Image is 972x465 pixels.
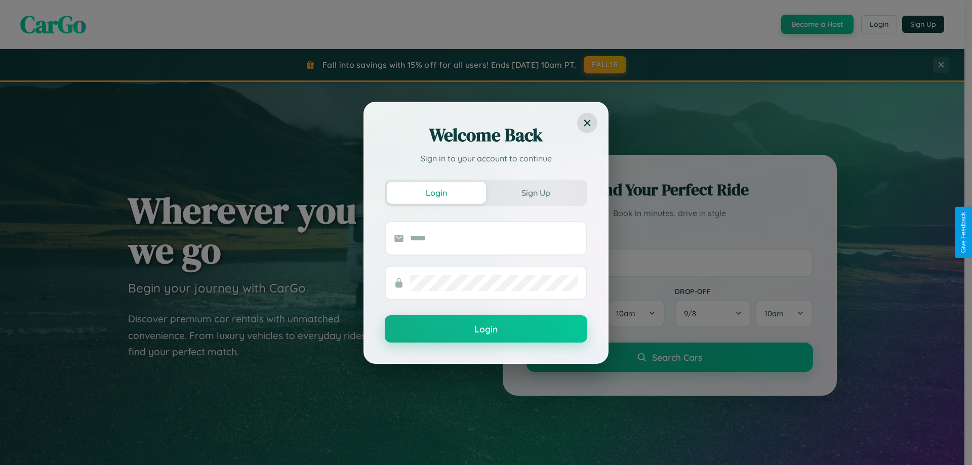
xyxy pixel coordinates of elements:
[387,182,486,204] button: Login
[385,315,587,343] button: Login
[486,182,585,204] button: Sign Up
[960,212,967,253] div: Give Feedback
[385,123,587,147] h2: Welcome Back
[385,152,587,164] p: Sign in to your account to continue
